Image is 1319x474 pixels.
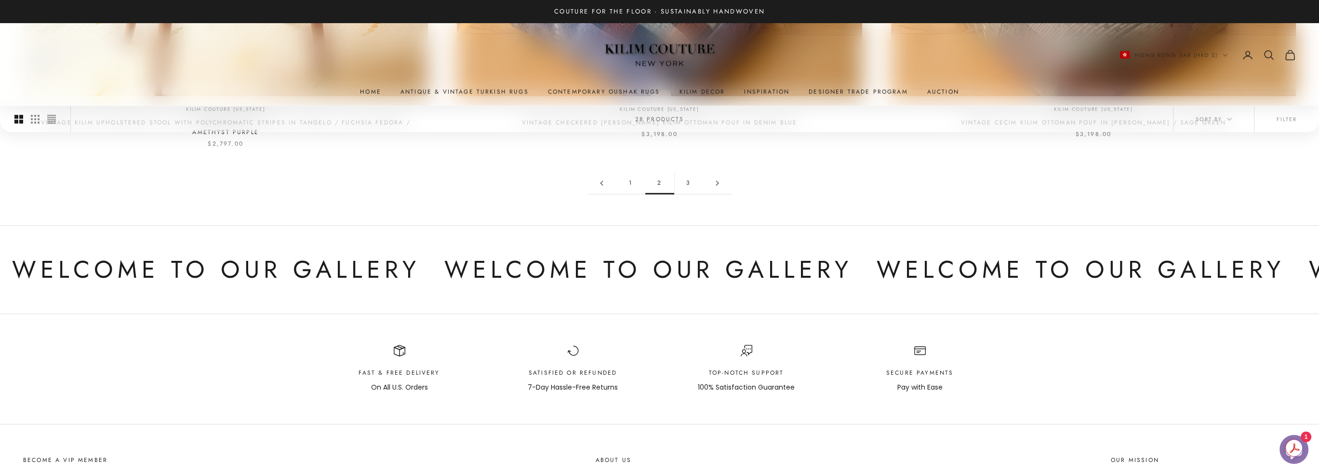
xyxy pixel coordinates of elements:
inbox-online-store-chat: Shopify online store chat [1277,435,1311,466]
p: Become a VIP Member [23,455,162,465]
a: Contemporary Oushak Rugs [548,87,660,96]
p: 100% Satisfaction Guarantee [698,382,795,393]
button: Switch to compact product images [47,106,56,132]
p: Satisfied or Refunded [528,368,618,378]
a: Go to page 1 [587,172,616,194]
p: On All U.S. Orders [359,382,440,393]
a: Auction [927,87,959,96]
button: Switch to smaller product images [31,106,40,132]
sale-price: $3,198.00 [1076,129,1111,139]
div: Item 4 of 4 [848,345,992,393]
span: Sort by [1196,115,1232,123]
div: Item 3 of 4 [674,345,819,393]
sale-price: $2,797.00 [208,139,243,149]
a: Inspiration [744,87,789,96]
a: Go to page 1 [616,172,645,194]
img: Logo of Kilim Couture New York [600,32,720,78]
span: Hong Kong SAR (HKD $) [1134,51,1218,59]
button: Filter [1254,106,1319,132]
button: Switch to larger product images [14,106,23,132]
p: Welcome to Our Gallery [5,250,413,290]
span: 2 [645,172,674,194]
nav: Pagination navigation [587,172,732,194]
p: Secure Payments [886,368,953,378]
p: Welcome to Our Gallery [869,250,1278,290]
sale-price: $3,198.00 [641,129,677,139]
a: Go to page 3 [703,172,732,194]
button: Sort by [1173,106,1254,132]
p: Welcome to Our Gallery [437,250,845,290]
a: Go to page 3 [674,172,703,194]
a: Home [360,87,381,96]
p: Top-Notch support [698,368,795,378]
button: Change country or currency [1120,51,1227,59]
p: Couture for the Floor · Sustainably Handwoven [554,6,765,16]
p: Pay with Ease [886,382,953,393]
nav: Secondary navigation [1120,49,1296,61]
img: Hong Kong SAR [1120,51,1130,58]
p: 7-Day Hassle-Free Returns [528,382,618,393]
nav: Primary navigation [23,87,1296,96]
p: Fast & Free Delivery [359,368,440,378]
a: Designer Trade Program [809,87,908,96]
p: Our Mission [1111,455,1296,465]
a: Antique & Vintage Turkish Rugs [400,87,529,96]
p: About Us [596,455,678,465]
p: 28 products [635,114,684,124]
div: Item 2 of 4 [501,345,645,393]
div: Item 1 of 4 [327,345,472,393]
summary: Kilim Decor [679,87,725,96]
